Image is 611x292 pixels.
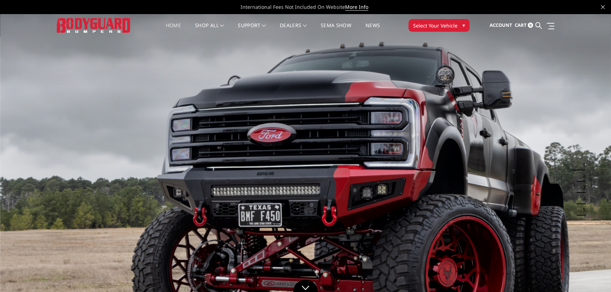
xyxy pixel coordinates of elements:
span: Select Your Vehicle [413,22,458,29]
span: Cart [515,22,527,28]
button: 3 of 5 [579,182,586,193]
a: Click to Down [293,280,318,292]
a: Account [490,16,512,35]
a: Home [166,23,181,37]
button: 2 of 5 [579,170,586,182]
a: Dealers [280,23,307,37]
img: BODYGUARD BUMPERS [57,18,131,32]
button: Select Your Vehicle [409,19,470,32]
a: SEMA Show [321,23,351,37]
a: News [365,23,380,37]
button: 5 of 5 [579,204,586,215]
a: Support [238,23,266,37]
button: 4 of 5 [579,193,586,204]
a: Cart 0 [515,16,533,35]
span: ▾ [462,22,465,29]
iframe: Chat Widget [576,258,611,292]
span: Account [490,22,512,28]
a: More Info [345,4,368,11]
span: 0 [528,23,533,28]
a: shop all [195,23,224,37]
button: 1 of 5 [579,159,586,170]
